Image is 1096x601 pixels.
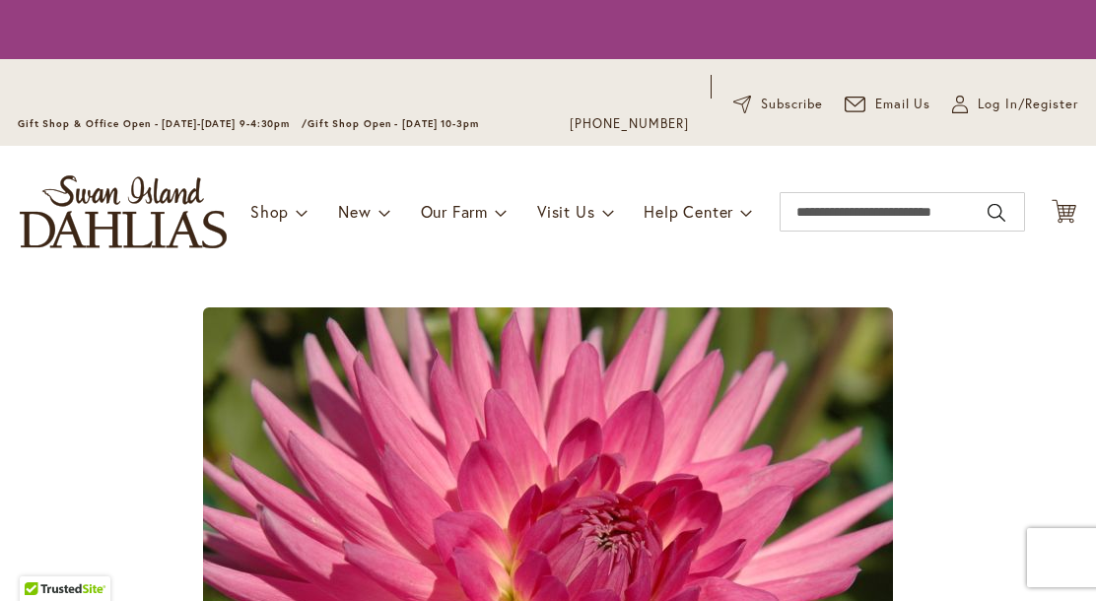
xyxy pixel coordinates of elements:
span: Gift Shop Open - [DATE] 10-3pm [308,117,479,130]
a: [PHONE_NUMBER] [570,114,689,134]
span: Gift Shop & Office Open - [DATE]-[DATE] 9-4:30pm / [18,117,308,130]
span: New [338,201,371,222]
span: Visit Us [537,201,594,222]
span: Subscribe [761,95,823,114]
span: Email Us [875,95,931,114]
span: Help Center [644,201,733,222]
a: store logo [20,175,227,248]
button: Search [988,197,1005,229]
a: Subscribe [733,95,823,114]
span: Log In/Register [978,95,1078,114]
span: Our Farm [421,201,488,222]
iframe: Launch Accessibility Center [15,531,70,586]
a: Log In/Register [952,95,1078,114]
span: Shop [250,201,289,222]
a: Email Us [845,95,931,114]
